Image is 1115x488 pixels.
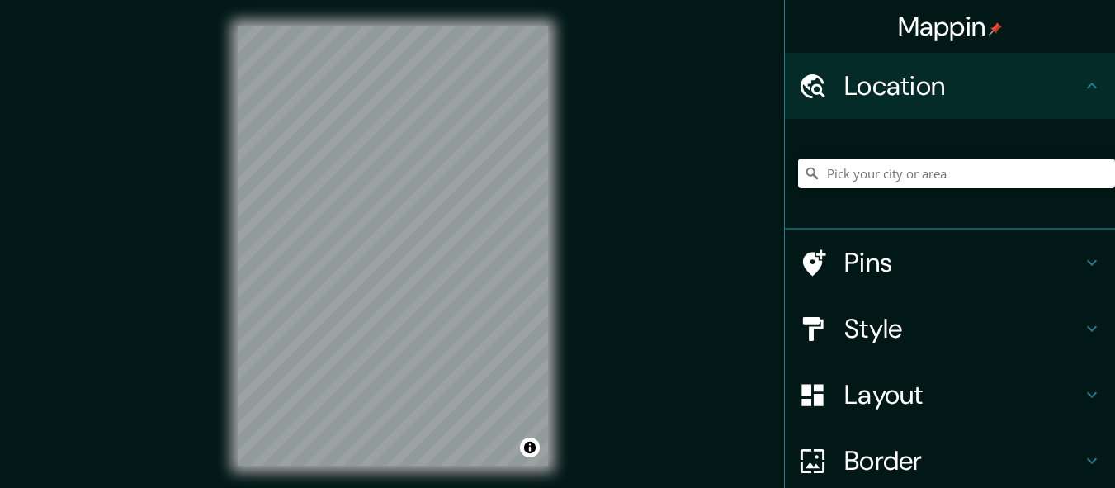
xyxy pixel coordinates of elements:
h4: Mappin [898,10,1003,43]
canvas: Map [238,26,548,466]
button: Toggle attribution [520,438,540,457]
div: Layout [785,362,1115,428]
h4: Location [844,69,1082,102]
div: Pins [785,230,1115,296]
img: pin-icon.png [989,22,1002,36]
div: Style [785,296,1115,362]
input: Pick your city or area [798,159,1115,188]
h4: Border [844,444,1082,477]
h4: Layout [844,378,1082,411]
h4: Style [844,312,1082,345]
div: Location [785,53,1115,119]
h4: Pins [844,246,1082,279]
